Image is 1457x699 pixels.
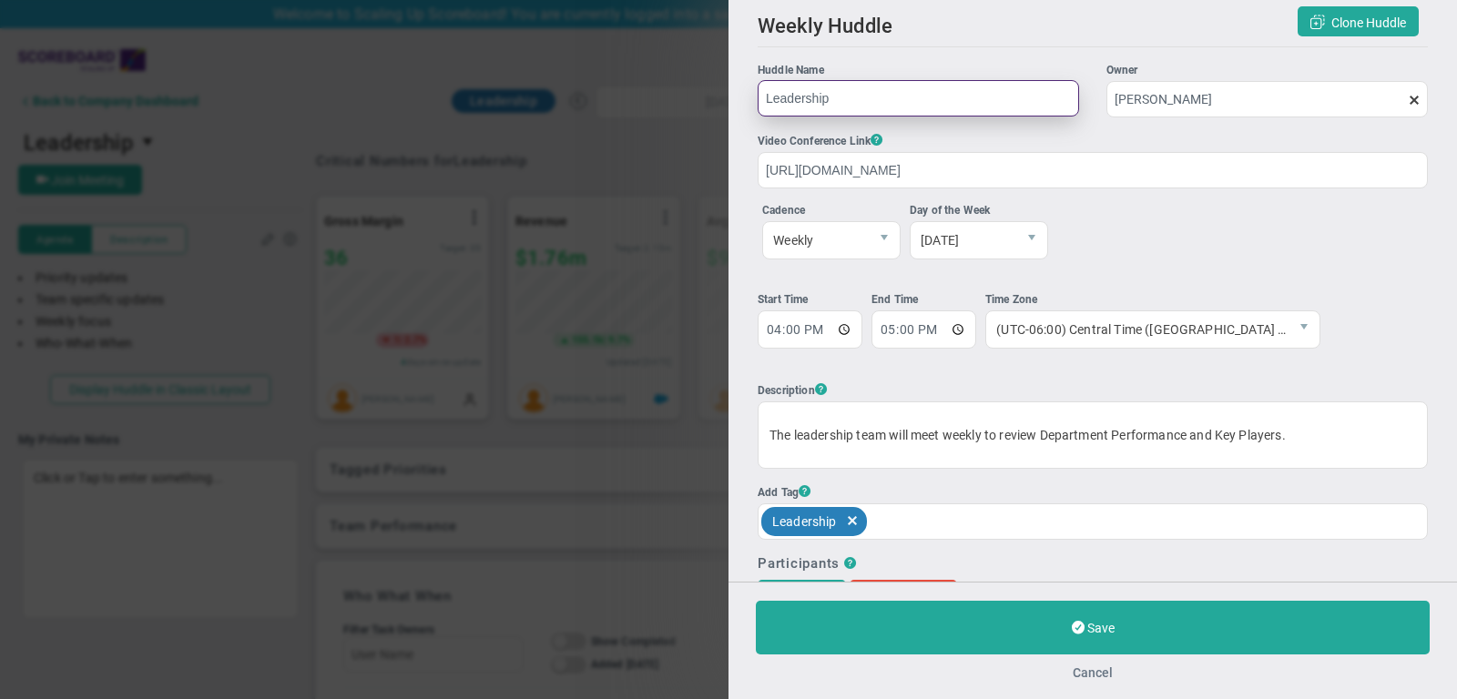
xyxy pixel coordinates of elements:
span: Save [1087,621,1115,635]
div: Cadence [762,202,901,219]
span: select [1016,222,1047,258]
p: The leadership team will meet weekly to review Department Performance and Key Players. [769,426,1416,444]
span: select [1289,311,1319,348]
div: Video Conference Link [758,131,1428,150]
span: [DATE] [911,222,1016,258]
button: Remove All [850,580,957,609]
div: Start Time [758,291,867,309]
div: End Time [871,291,981,309]
input: Add Tag Leadershipdelete [876,504,917,537]
input: Owner [1106,81,1428,117]
button: Save [756,601,1430,654]
div: Participants [758,555,840,572]
input: Meeting Start Time [758,310,862,349]
button: Add All [758,580,846,609]
div: Add Tag [758,482,1428,501]
span: clear [1428,92,1442,106]
span: delete [842,507,862,536]
div: Owner [1106,62,1428,79]
span: (UTC-06:00) Central Time ([GEOGRAPHIC_DATA] and [GEOGRAPHIC_DATA]) [986,311,1289,348]
span: Clone Huddle [1331,15,1406,30]
div: Description [758,380,1428,400]
button: Cancel [1073,665,1113,680]
span: select [869,222,900,258]
span: Leadership [772,510,837,533]
input: Meeting End Time [871,310,976,349]
span: Weekly [763,222,869,258]
div: Huddle Name [758,62,1079,79]
div: Day of the Week [910,202,1048,219]
span: Weekly Huddle [758,15,892,37]
div: Time Zone [985,291,1320,309]
button: Clone Huddle [1298,6,1419,36]
input: Insert the URL to the Virtual Meeting location... [758,152,1428,188]
input: Huddle Name Owner [758,80,1079,116]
